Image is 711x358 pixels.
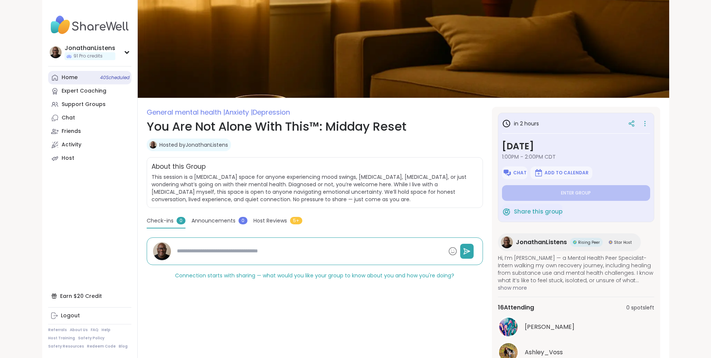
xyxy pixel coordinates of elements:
[614,240,632,245] span: Star Host
[573,240,577,244] img: Rising Peer
[152,162,206,172] h2: About this Group
[48,98,131,111] a: Support Groups
[48,138,131,152] a: Activity
[159,141,228,149] a: Hosted byJonathanListens
[502,119,539,128] h3: in 2 hours
[253,217,287,225] span: Host Reviews
[62,128,81,135] div: Friends
[62,141,81,149] div: Activity
[152,173,478,203] span: This session is a [MEDICAL_DATA] space for anyone experiencing mood swings, [MEDICAL_DATA], [MEDI...
[525,348,563,357] span: Ashley_Voss
[78,336,105,341] a: Safety Policy
[502,166,527,179] button: Chat
[102,327,110,333] a: Help
[561,190,591,196] span: Enter group
[609,240,612,244] img: Star Host
[530,166,592,179] button: Add to Calendar
[62,74,78,81] div: Home
[149,141,157,149] img: JonathanListens
[502,185,650,201] button: Enter group
[147,217,174,225] span: Check-ins
[48,111,131,125] a: Chat
[545,170,589,176] span: Add to Calendar
[48,12,131,38] img: ShareWell Nav Logo
[87,344,116,349] a: Redeem Code
[498,233,641,251] a: JonathanListensJonathanListensRising PeerRising PeerStar HostStar Host
[50,46,62,58] img: JonathanListens
[177,217,185,224] span: 0
[175,272,454,279] span: Connection starts with sharing — what would you like your group to know about you and how you're ...
[147,108,225,117] span: General mental health |
[48,152,131,165] a: Host
[513,170,527,176] span: Chat
[62,101,106,108] div: Support Groups
[91,327,99,333] a: FAQ
[516,238,567,247] span: JonathanListens
[65,44,115,52] div: JonathanListens
[626,304,654,312] span: 0 spots left
[48,309,131,323] a: Logout
[238,217,247,224] span: 0
[578,240,600,245] span: Rising Peer
[502,140,650,153] h3: [DATE]
[62,87,106,95] div: Expert Coaching
[498,317,654,337] a: hollyjanicki[PERSON_NAME]
[498,303,534,312] span: 16 Attending
[191,217,236,225] span: Announcements
[499,318,518,336] img: hollyjanicki
[48,344,84,349] a: Safety Resources
[225,108,253,117] span: Anxiety |
[48,125,131,138] a: Friends
[290,217,302,224] span: 5+
[534,168,543,177] img: ShareWell Logomark
[147,118,483,136] h1: You Are Not Alone With This™: Midday Reset
[61,312,80,320] div: Logout
[62,114,75,122] div: Chat
[48,327,67,333] a: Referrals
[62,155,74,162] div: Host
[498,254,654,284] span: Hi, I’m [PERSON_NAME] — a Mental Health Peer Specialist-Intern walking my own recovery journey, i...
[74,53,103,59] span: 91 Pro credits
[498,284,654,292] span: show more
[153,242,171,260] img: JonathanListens
[503,168,512,177] img: ShareWell Logomark
[502,204,562,220] button: Share this group
[525,323,574,331] span: hollyjanicki
[48,84,131,98] a: Expert Coaching
[70,327,88,333] a: About Us
[501,236,513,248] img: JonathanListens
[253,108,290,117] span: Depression
[48,336,75,341] a: Host Training
[502,153,650,161] span: 1:00PM - 2:00PM CDT
[48,289,131,303] div: Earn $20 Credit
[502,207,511,216] img: ShareWell Logomark
[48,71,131,84] a: Home40Scheduled
[119,344,128,349] a: Blog
[514,208,562,216] span: Share this group
[100,75,130,81] span: 40 Scheduled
